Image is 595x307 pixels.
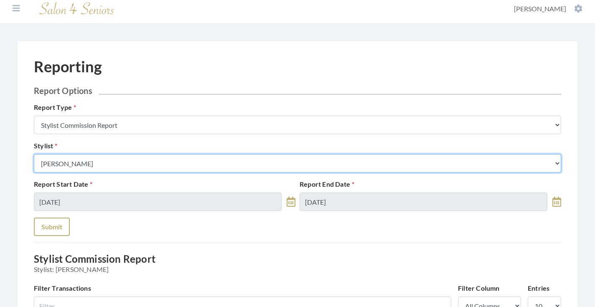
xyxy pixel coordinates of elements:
a: toggle [552,193,561,211]
label: Filter Transactions [34,283,91,293]
button: [PERSON_NAME] [511,4,585,13]
h2: Report Options [34,86,561,96]
span: [PERSON_NAME] [514,5,566,13]
label: Report Type [34,102,76,112]
label: Entries [528,283,549,293]
h3: Stylist Commission Report [34,253,561,273]
span: Stylist: [PERSON_NAME] [34,265,561,273]
label: Report End Date [300,179,354,189]
input: Select Date [300,193,547,211]
h1: Reporting [34,58,102,76]
label: Stylist [34,141,58,151]
button: Submit [34,218,70,236]
label: Filter Column [458,283,500,293]
input: Select Date [34,193,282,211]
a: toggle [287,193,295,211]
label: Report Start Date [34,179,93,189]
